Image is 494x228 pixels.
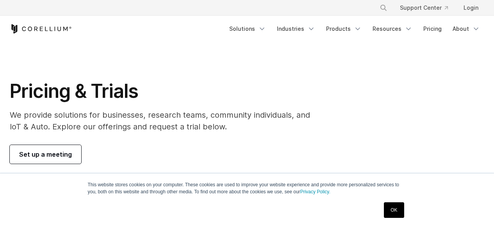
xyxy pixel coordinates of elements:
[457,1,485,15] a: Login
[419,22,446,36] a: Pricing
[368,22,417,36] a: Resources
[225,22,271,36] a: Solutions
[448,22,485,36] a: About
[370,1,485,15] div: Navigation Menu
[10,24,72,34] a: Corellium Home
[272,22,320,36] a: Industries
[376,1,391,15] button: Search
[321,22,366,36] a: Products
[10,145,81,164] a: Set up a meeting
[300,189,330,194] a: Privacy Policy.
[10,109,321,133] p: We provide solutions for businesses, research teams, community individuals, and IoT & Auto. Explo...
[394,1,454,15] a: Support Center
[225,22,485,36] div: Navigation Menu
[10,80,321,103] h1: Pricing & Trials
[88,181,407,195] p: This website stores cookies on your computer. These cookies are used to improve your website expe...
[384,202,404,218] a: OK
[19,150,72,159] span: Set up a meeting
